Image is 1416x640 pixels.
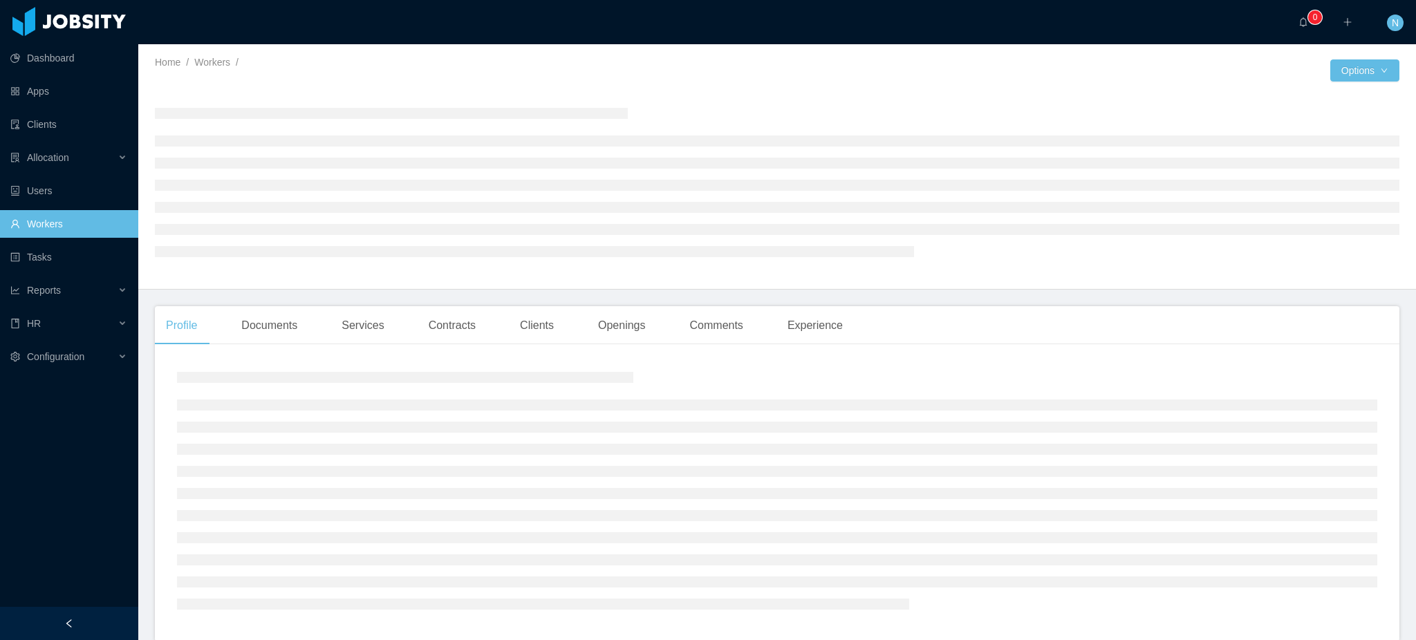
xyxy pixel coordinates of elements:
[1330,59,1399,82] button: Optionsicon: down
[27,285,61,296] span: Reports
[10,210,127,238] a: icon: userWorkers
[155,306,208,345] div: Profile
[776,306,854,345] div: Experience
[27,318,41,329] span: HR
[10,285,20,295] i: icon: line-chart
[1392,15,1399,31] span: N
[10,243,127,271] a: icon: profileTasks
[186,57,189,68] span: /
[10,111,127,138] a: icon: auditClients
[194,57,230,68] a: Workers
[27,152,69,163] span: Allocation
[27,351,84,362] span: Configuration
[1308,10,1322,24] sup: 0
[230,306,308,345] div: Documents
[155,57,180,68] a: Home
[587,306,657,345] div: Openings
[10,77,127,105] a: icon: appstoreApps
[10,177,127,205] a: icon: robotUsers
[1298,17,1308,27] i: icon: bell
[418,306,487,345] div: Contracts
[1343,17,1352,27] i: icon: plus
[679,306,754,345] div: Comments
[10,319,20,328] i: icon: book
[10,44,127,72] a: icon: pie-chartDashboard
[509,306,565,345] div: Clients
[10,352,20,361] i: icon: setting
[330,306,395,345] div: Services
[236,57,239,68] span: /
[10,153,20,162] i: icon: solution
